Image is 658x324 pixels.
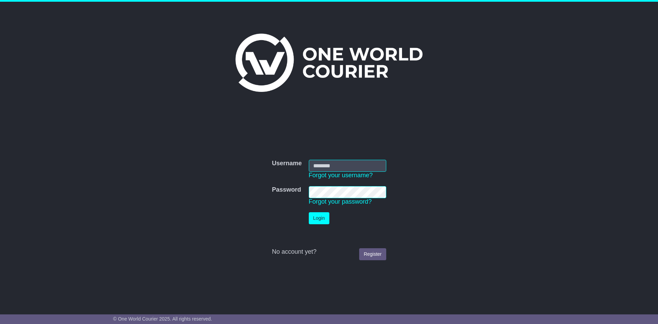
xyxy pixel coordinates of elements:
label: Username [272,160,302,167]
a: Forgot your username? [309,172,373,179]
a: Register [359,248,386,260]
div: No account yet? [272,248,386,256]
button: Login [309,212,329,224]
label: Password [272,186,301,194]
img: One World [235,34,423,92]
a: Forgot your password? [309,198,372,205]
span: © One World Courier 2025. All rights reserved. [113,316,212,322]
